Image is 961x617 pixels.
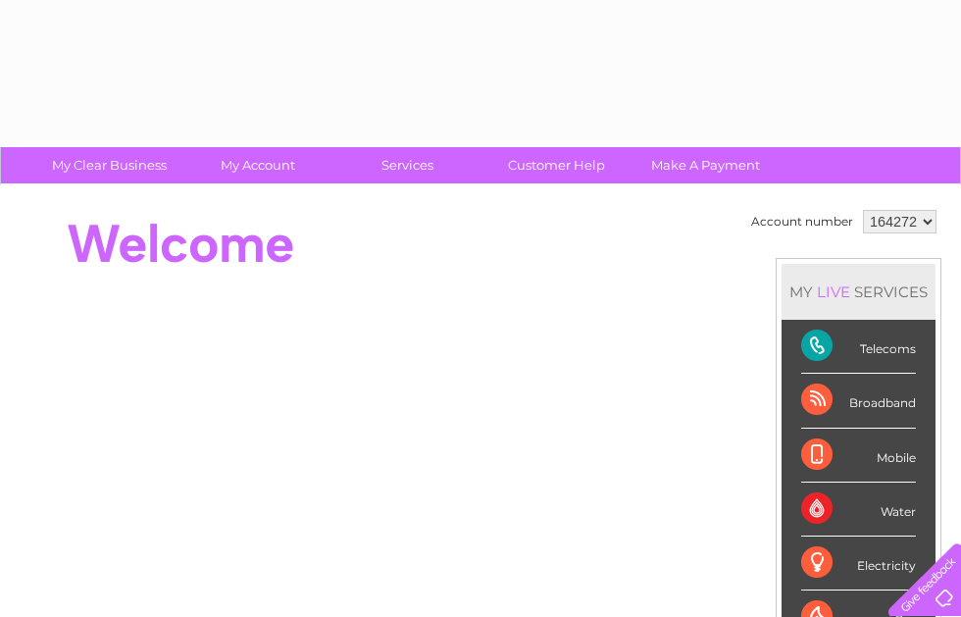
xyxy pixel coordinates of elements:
[801,483,916,537] div: Water
[801,537,916,591] div: Electricity
[801,374,916,428] div: Broadband
[801,320,916,374] div: Telecoms
[746,205,858,238] td: Account number
[801,429,916,483] div: Mobile
[476,147,637,183] a: Customer Help
[327,147,488,183] a: Services
[813,283,854,301] div: LIVE
[177,147,339,183] a: My Account
[782,264,936,320] div: MY SERVICES
[28,147,190,183] a: My Clear Business
[625,147,786,183] a: Make A Payment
